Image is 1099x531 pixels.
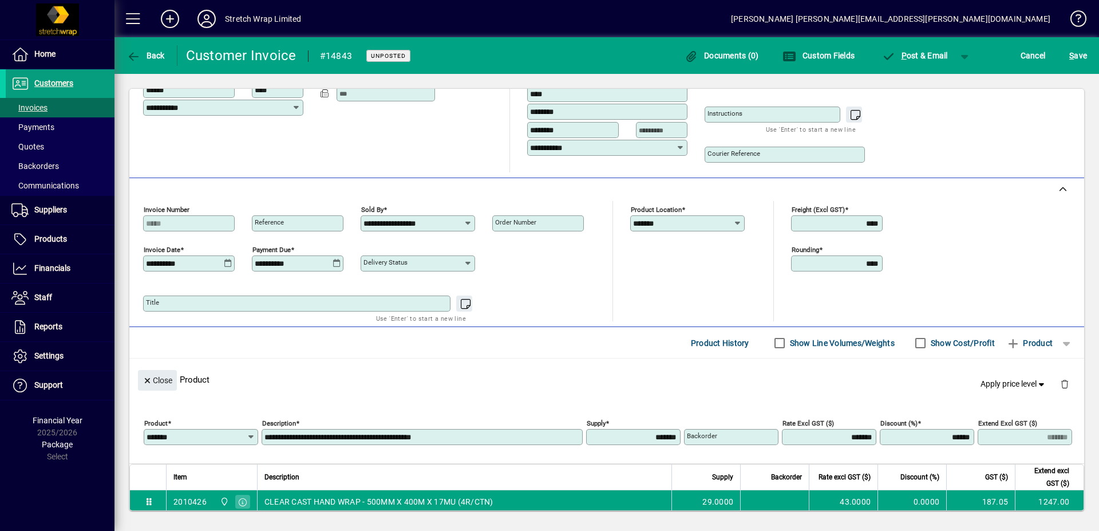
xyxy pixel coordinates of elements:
mat-label: Delivery status [363,258,408,266]
mat-label: Invoice number [144,206,189,214]
a: Payments [6,117,114,137]
button: Close [138,370,177,391]
span: Reports [34,322,62,331]
mat-label: Order number [495,218,536,226]
mat-label: Instructions [707,109,742,117]
mat-label: Reference [255,218,284,226]
span: Product History [691,334,749,352]
label: Show Line Volumes/Weights [788,337,895,349]
a: Communications [6,176,114,195]
mat-label: Product location [631,206,682,214]
span: Products [34,234,67,243]
a: Reports [6,313,114,341]
span: Settings [34,351,64,360]
span: Financials [34,263,70,273]
button: Delete [1051,370,1078,398]
mat-label: Backorder [687,432,717,440]
span: Financial Year [33,416,82,425]
div: 2010426 [173,496,207,508]
span: P [902,51,907,60]
span: 29.0000 [702,496,733,508]
button: Back [124,45,168,66]
app-page-header-button: Delete [1051,379,1078,389]
td: 187.05 [946,490,1015,513]
div: 43.0000 [816,496,871,508]
mat-label: Supply [587,419,606,427]
mat-label: Sold by [361,206,384,214]
span: Documents (0) [685,51,759,60]
div: Customer Invoice [186,46,297,65]
a: Support [6,371,114,400]
a: Staff [6,284,114,312]
button: Save [1066,45,1090,66]
mat-label: Title [146,298,159,306]
button: Documents (0) [682,45,762,66]
span: Invoices [11,103,48,112]
span: GST ($) [985,471,1008,483]
span: Extend excl GST ($) [1022,465,1069,490]
button: Apply price level [976,374,1051,395]
span: Staff [34,293,52,302]
button: Post & Email [876,45,954,66]
button: Product History [686,333,754,353]
label: Show Cost/Profit [928,337,995,349]
span: Item [173,471,187,483]
span: CLEAR CAST HAND WRAP - 500MM X 400M X 17MU (4R/CTN) [264,496,493,508]
a: Quotes [6,137,114,156]
button: Add [152,9,188,29]
span: Close [143,371,172,390]
span: Suppliers [34,205,67,214]
span: Support [34,380,63,390]
a: Backorders [6,156,114,176]
span: Customers [34,78,73,88]
span: Package [42,440,73,449]
span: Apply price level [981,378,1047,390]
a: Invoices [6,98,114,117]
span: Custom Fields [782,51,855,60]
mat-label: Freight (excl GST) [792,206,845,214]
mat-hint: Use 'Enter' to start a new line [376,312,466,325]
button: Cancel [1018,45,1049,66]
td: 1247.00 [1015,490,1084,513]
app-page-header-button: Close [135,375,180,385]
mat-label: Invoice date [144,246,180,254]
mat-label: Payment due [252,246,291,254]
a: Settings [6,342,114,371]
span: Back [126,51,165,60]
span: Product [1006,334,1053,352]
a: Products [6,225,114,254]
app-page-header-button: Back [114,45,177,66]
span: SWL-AKL [217,495,230,508]
mat-label: Courier Reference [707,150,760,158]
span: Unposted [371,52,406,60]
span: Cancel [1021,46,1046,65]
span: Backorder [771,471,802,483]
button: Custom Fields [780,45,857,66]
div: [PERSON_NAME] [PERSON_NAME][EMAIL_ADDRESS][PERSON_NAME][DOMAIN_NAME] [731,10,1050,28]
span: Communications [11,181,79,190]
button: Profile [188,9,225,29]
a: Home [6,40,114,69]
span: Description [264,471,299,483]
span: Home [34,49,56,58]
span: S [1069,51,1074,60]
span: Discount (%) [900,471,939,483]
span: ost & Email [881,51,948,60]
a: Suppliers [6,196,114,225]
mat-label: Rounding [792,246,819,254]
span: Payments [11,123,54,132]
mat-label: Product [144,419,168,427]
span: Backorders [11,162,59,171]
span: Supply [712,471,733,483]
td: 0.0000 [877,490,946,513]
mat-hint: Use 'Enter' to start a new line [766,123,856,136]
div: Product [129,359,1084,400]
a: Knowledge Base [1062,2,1085,40]
button: Product [1001,333,1058,353]
mat-label: Rate excl GST ($) [782,419,834,427]
mat-label: Discount (%) [880,419,918,427]
span: ave [1069,46,1087,65]
div: #14843 [320,47,353,65]
span: Rate excl GST ($) [819,471,871,483]
a: Financials [6,254,114,283]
